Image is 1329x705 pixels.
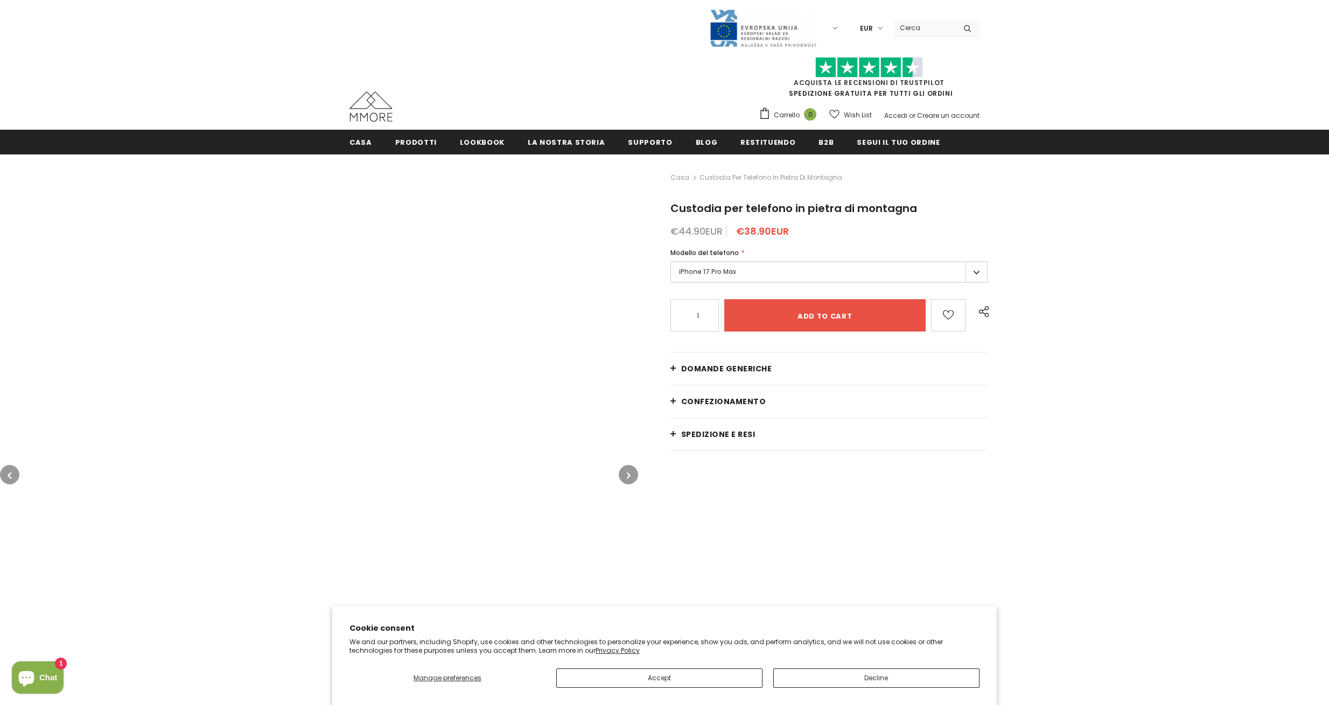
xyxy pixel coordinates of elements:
span: Manage preferences [414,673,481,682]
span: €38.90EUR [736,224,789,238]
span: Segui il tuo ordine [857,137,940,147]
inbox-online-store-chat: Shopify online store chat [9,661,67,696]
a: Carrello 0 [759,107,822,123]
a: Domande generiche [670,352,988,385]
span: Spedizione e resi [681,429,756,440]
a: Acquista le recensioni di TrustPilot [794,78,945,87]
span: Blog [696,137,718,147]
img: Fidati di Pilot Stars [815,57,923,78]
button: Decline [773,668,980,688]
input: Search Site [893,20,955,36]
span: B2B [819,137,834,147]
span: Restituendo [740,137,795,147]
span: 0 [804,108,816,121]
a: Privacy Policy [596,646,640,655]
a: Blog [696,130,718,154]
a: La nostra storia [528,130,605,154]
a: B2B [819,130,834,154]
a: Creare un account [917,111,980,120]
h2: Cookie consent [349,623,980,634]
span: Custodia per telefono in pietra di montagna [700,171,842,184]
button: Manage preferences [349,668,545,688]
a: Restituendo [740,130,795,154]
span: Lookbook [460,137,505,147]
button: Accept [556,668,763,688]
a: Casa [349,130,372,154]
span: Casa [349,137,372,147]
span: Wish List [844,110,872,121]
span: or [909,111,915,120]
input: Add to cart [724,299,926,332]
a: CONFEZIONAMENTO [670,385,988,418]
a: Casa [670,171,689,184]
span: supporto [628,137,672,147]
a: supporto [628,130,672,154]
span: SPEDIZIONE GRATUITA PER TUTTI GLI ORDINI [759,62,980,98]
a: Prodotti [395,130,437,154]
img: Javni Razpis [709,9,817,48]
span: La nostra storia [528,137,605,147]
a: Accedi [884,111,907,120]
span: EUR [860,23,873,34]
img: Casi MMORE [349,91,393,122]
span: Custodia per telefono in pietra di montagna [670,201,917,216]
label: iPhone 17 Pro Max [670,262,988,283]
a: Segui il tuo ordine [857,130,940,154]
p: We and our partners, including Shopify, use cookies and other technologies to personalize your ex... [349,638,980,654]
span: Carrello [774,110,800,121]
span: €44.90EUR [670,224,723,238]
span: Domande generiche [681,363,772,374]
span: CONFEZIONAMENTO [681,396,766,407]
span: Prodotti [395,137,437,147]
span: Modello del telefono [670,248,739,257]
a: Spedizione e resi [670,418,988,450]
a: Javni Razpis [709,23,817,32]
a: Wish List [829,105,872,124]
a: Lookbook [460,130,505,154]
